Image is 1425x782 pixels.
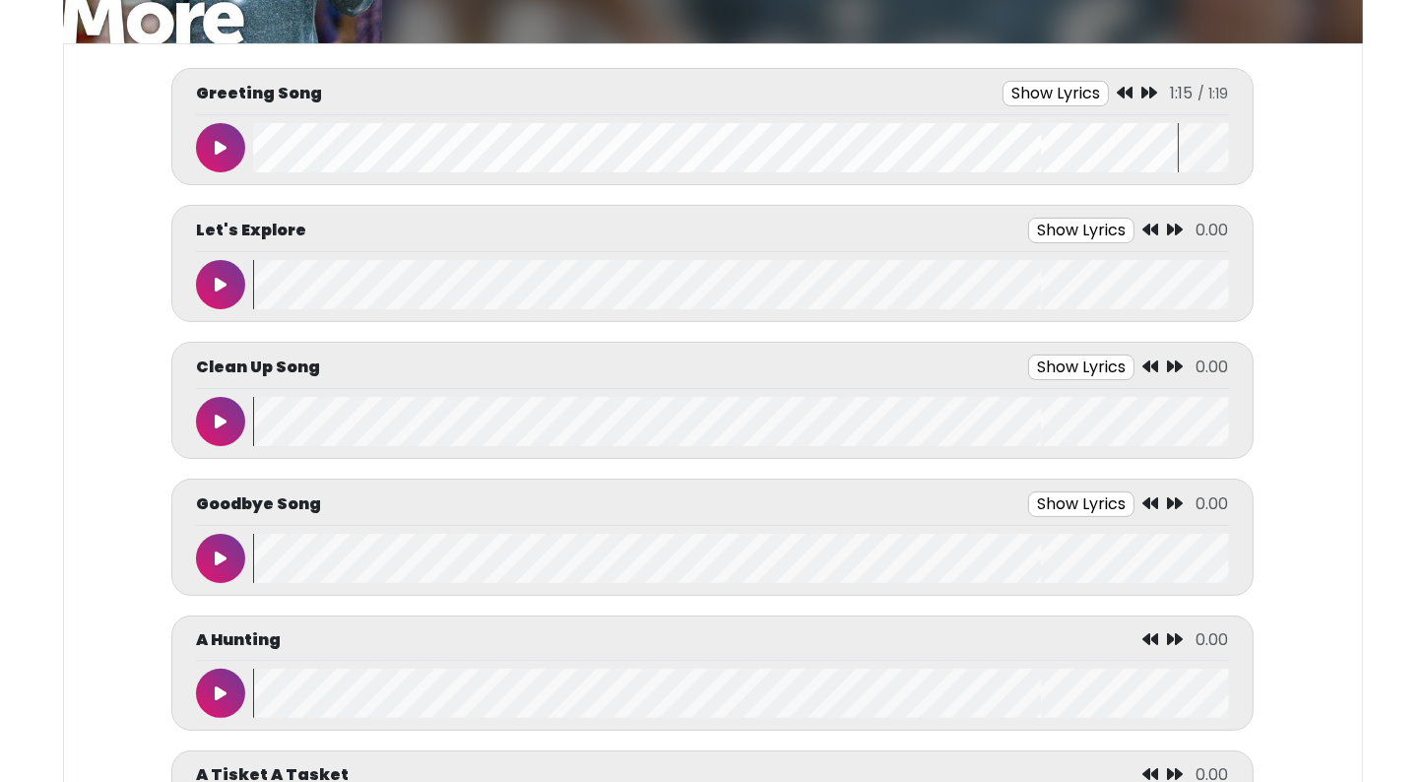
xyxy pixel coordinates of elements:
[1003,81,1109,106] button: Show Lyrics
[196,82,322,105] p: Greeting Song
[1197,492,1229,515] span: 0.00
[1028,491,1134,517] button: Show Lyrics
[1197,628,1229,651] span: 0.00
[196,356,320,379] p: Clean Up Song
[1198,84,1229,103] span: / 1:19
[196,492,321,516] p: Goodbye Song
[196,628,281,652] p: A Hunting
[1028,355,1134,380] button: Show Lyrics
[1171,82,1194,104] span: 1:15
[1197,356,1229,378] span: 0.00
[1028,218,1134,243] button: Show Lyrics
[196,219,306,242] p: Let's Explore
[1197,219,1229,241] span: 0.00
